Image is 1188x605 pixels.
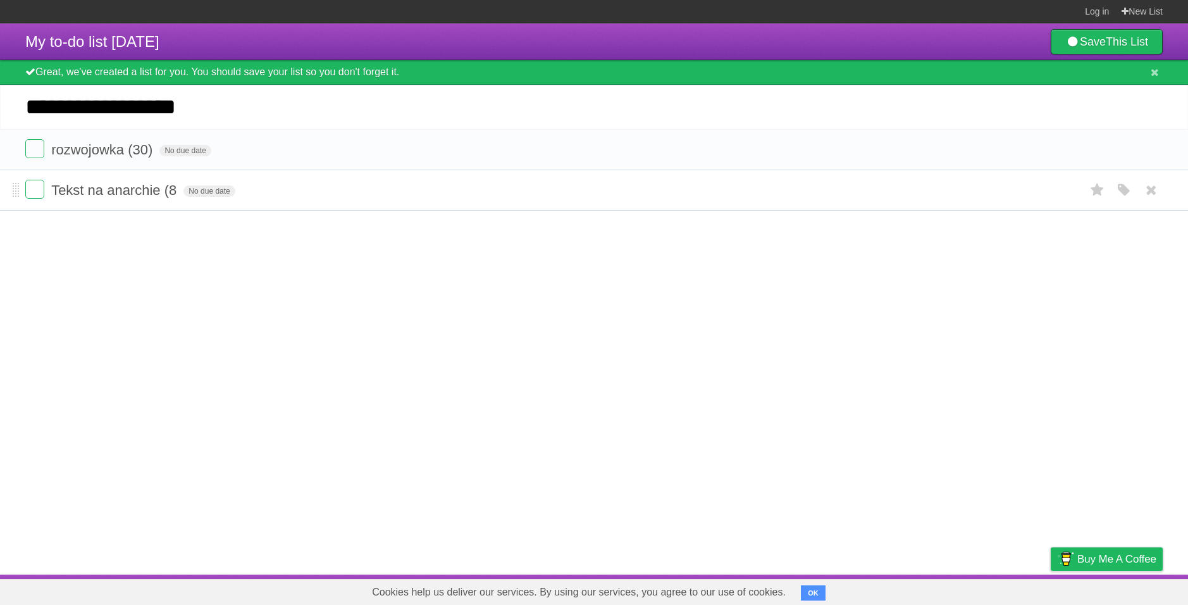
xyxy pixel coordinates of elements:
span: My to-do list [DATE] [25,33,159,50]
span: Tekst na anarchie (8 [51,182,180,198]
a: Developers [924,578,975,602]
img: Buy me a coffee [1057,548,1074,570]
label: Done [25,139,44,158]
label: Star task [1086,180,1110,201]
span: Buy me a coffee [1077,548,1156,570]
button: OK [801,585,826,601]
span: Cookies help us deliver our services. By using our services, you agree to our use of cookies. [359,580,798,605]
span: No due date [183,185,235,197]
a: Terms [991,578,1019,602]
label: Done [25,180,44,199]
a: About [882,578,909,602]
span: No due date [159,145,211,156]
a: Suggest a feature [1083,578,1163,602]
a: Buy me a coffee [1051,547,1163,571]
a: Privacy [1034,578,1067,602]
b: This List [1106,35,1148,48]
span: rozwojowka (30) [51,142,156,158]
a: SaveThis List [1051,29,1163,54]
